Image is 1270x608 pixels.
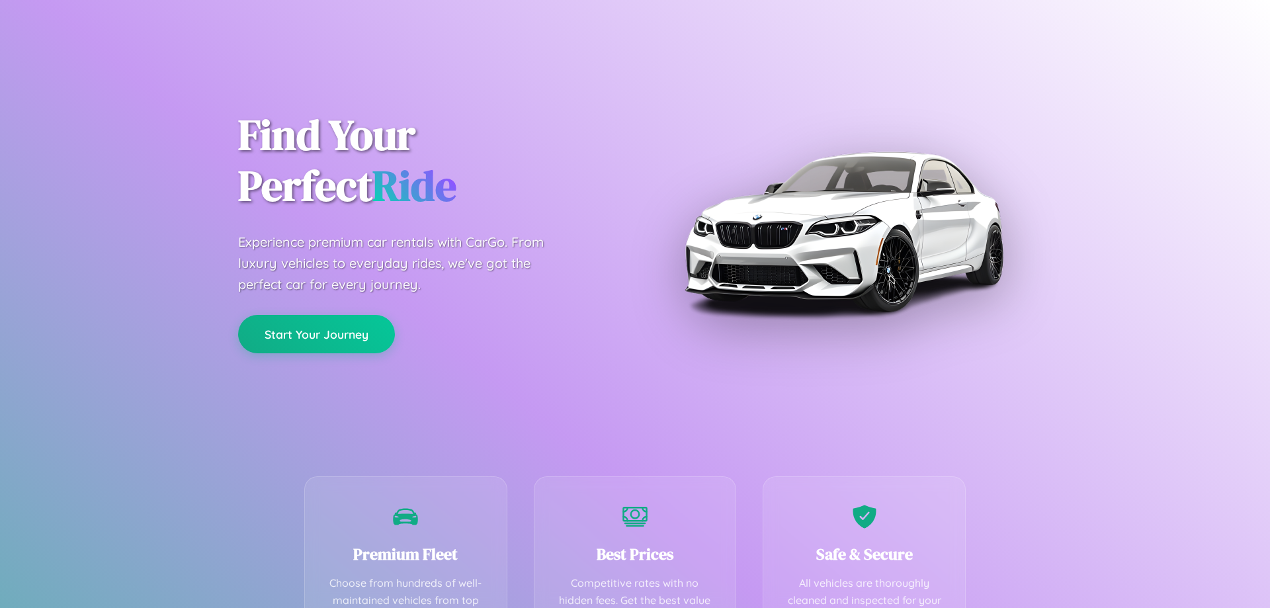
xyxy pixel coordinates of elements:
[238,232,569,295] p: Experience premium car rentals with CarGo. From luxury vehicles to everyday rides, we've got the ...
[372,157,456,214] span: Ride
[238,315,395,353] button: Start Your Journey
[554,543,716,565] h3: Best Prices
[678,66,1009,397] img: Premium BMW car rental vehicle
[238,110,615,212] h1: Find Your Perfect
[783,543,945,565] h3: Safe & Secure
[325,543,487,565] h3: Premium Fleet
